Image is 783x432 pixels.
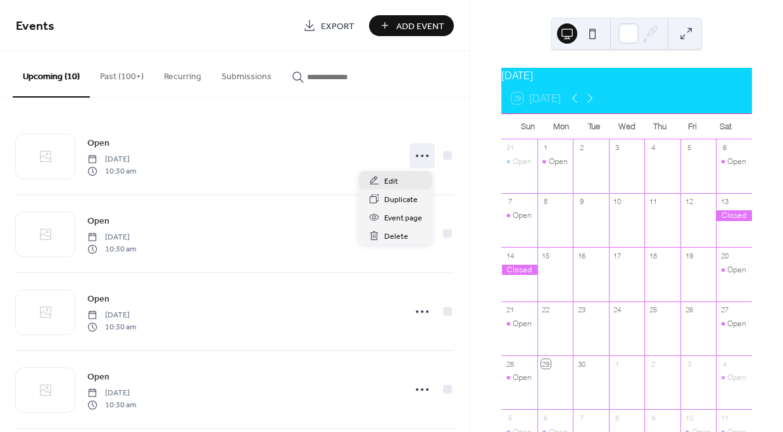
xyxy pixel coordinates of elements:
div: 8 [541,197,551,206]
div: Open [727,265,746,276]
div: 2 [648,359,658,369]
div: 4 [648,143,658,153]
div: Tue [577,114,610,139]
div: 29 [541,359,551,369]
div: 31 [505,143,515,153]
div: Fri [676,114,709,139]
button: Submissions [211,51,282,96]
div: 5 [505,413,515,422]
div: Open [513,210,532,221]
span: Open [87,215,110,228]
div: 11 [720,413,729,422]
div: Sat [709,114,742,139]
div: Open [727,372,746,383]
button: Upcoming (10) [13,51,90,98]
span: Event page [384,212,422,225]
div: Open [727,319,746,329]
div: 1 [541,143,551,153]
div: Open [501,210,537,221]
div: 28 [505,359,515,369]
div: Open [716,372,752,383]
a: Open [87,136,110,150]
div: 30 [577,359,586,369]
button: Past (100+) [90,51,154,96]
div: Open [513,319,532,329]
span: Open [87,371,110,384]
div: 14 [505,251,515,260]
div: 11 [648,197,658,206]
div: 3 [684,359,694,369]
div: 8 [613,413,622,422]
span: Duplicate [384,193,418,206]
span: [DATE] [87,154,136,165]
div: Sun [511,114,544,139]
div: 18 [648,251,658,260]
div: Open [513,156,532,167]
div: 7 [505,197,515,206]
div: Open [513,372,532,383]
div: Open [716,319,752,329]
button: Add Event [369,15,454,36]
div: Open [549,156,568,167]
div: 1 [613,359,622,369]
div: 21 [505,305,515,315]
div: 4 [720,359,729,369]
div: 17 [613,251,622,260]
a: Open [87,291,110,306]
span: Export [321,20,354,33]
a: Open [87,213,110,228]
div: 15 [541,251,551,260]
div: 22 [541,305,551,315]
div: 24 [613,305,622,315]
span: [DATE] [87,388,136,399]
div: 6 [541,413,551,422]
a: Open [87,369,110,384]
span: Open [87,137,110,150]
div: 9 [648,413,658,422]
div: Wed [610,114,643,139]
div: [DATE] [501,68,752,83]
div: 27 [720,305,729,315]
span: Events [16,14,54,39]
div: Open [501,372,537,383]
div: 16 [577,251,586,260]
div: 25 [648,305,658,315]
span: 10:30 am [87,165,136,177]
div: Open [501,156,537,167]
div: 12 [684,197,694,206]
span: [DATE] [87,310,136,321]
div: 10 [613,197,622,206]
div: 9 [577,197,586,206]
div: 7 [577,413,586,422]
div: 5 [684,143,694,153]
div: Closed [501,265,537,276]
div: Open [727,156,746,167]
div: 19 [684,251,694,260]
span: 10:30 am [87,321,136,333]
div: Open [716,156,752,167]
div: 20 [720,251,729,260]
div: Open [537,156,573,167]
div: Mon [544,114,577,139]
div: 23 [577,305,586,315]
div: 26 [684,305,694,315]
div: Open [501,319,537,329]
a: Export [294,15,364,36]
div: 6 [720,143,729,153]
div: Thu [643,114,676,139]
div: Closed [716,210,752,221]
div: Open [716,265,752,276]
div: 2 [577,143,586,153]
span: 10:30 am [87,399,136,410]
div: 3 [613,143,622,153]
button: Recurring [154,51,211,96]
span: 10:30 am [87,243,136,255]
span: Add Event [396,20,444,33]
span: Delete [384,230,408,243]
div: 13 [720,197,729,206]
span: [DATE] [87,232,136,243]
div: 10 [684,413,694,422]
span: Edit [384,175,398,188]
span: Open [87,293,110,306]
